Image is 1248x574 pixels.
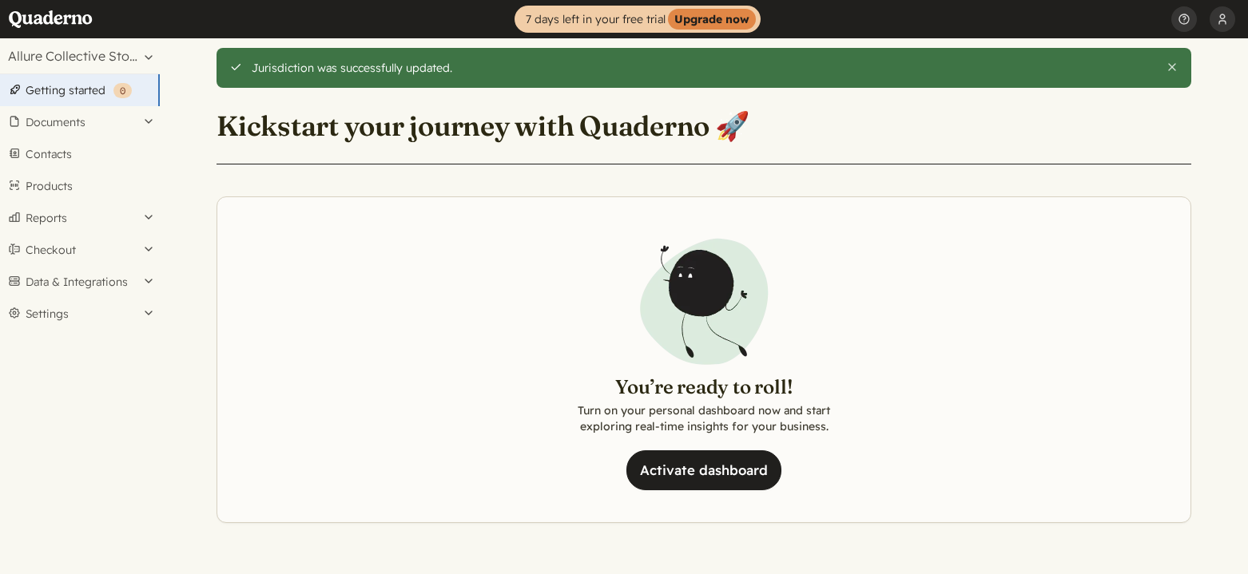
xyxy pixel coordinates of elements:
p: Turn on your personal dashboard now and start exploring real-time insights for your business. [576,402,832,434]
button: Close this alert [1166,61,1178,73]
strong: Upgrade now [668,9,756,30]
h2: You’re ready to roll! [576,374,832,399]
img: Illustration of Qoodle jumping [632,229,776,374]
h1: Kickstart your journey with Quaderno 🚀 [217,109,749,144]
a: Activate dashboard [626,450,781,490]
a: 7 days left in your free trialUpgrade now [515,6,761,33]
span: 0 [120,85,125,97]
div: Jurisdiction was successfully updated. [252,61,1154,75]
